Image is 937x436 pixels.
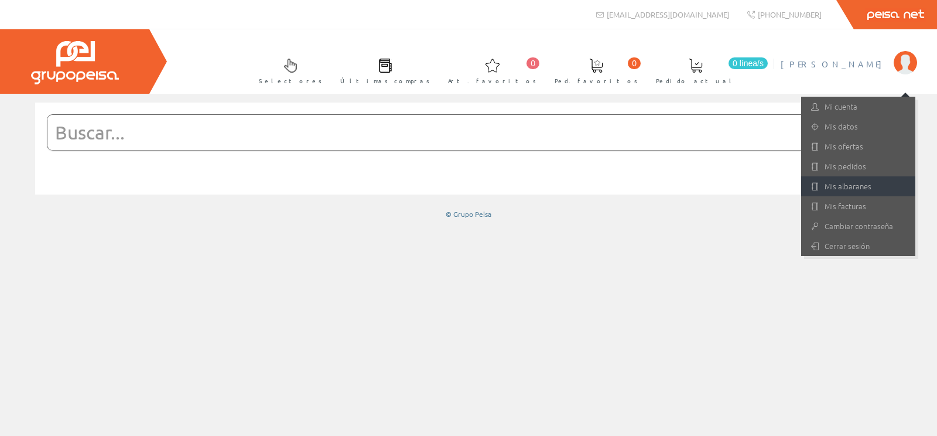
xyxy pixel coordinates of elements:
[448,75,536,87] span: Art. favoritos
[729,57,768,69] span: 0 línea/s
[607,9,729,19] span: [EMAIL_ADDRESS][DOMAIN_NAME]
[526,57,539,69] span: 0
[656,75,736,87] span: Pedido actual
[801,156,915,176] a: Mis pedidos
[801,176,915,196] a: Mis albaranes
[247,49,328,91] a: Selectores
[801,236,915,256] a: Cerrar sesión
[801,196,915,216] a: Mis facturas
[628,57,641,69] span: 0
[340,75,430,87] span: Últimas compras
[801,137,915,156] a: Mis ofertas
[31,41,119,84] img: Grupo Peisa
[801,216,915,236] a: Cambiar contraseña
[781,58,888,70] span: [PERSON_NAME]
[781,49,917,60] a: [PERSON_NAME]
[801,117,915,137] a: Mis datos
[555,75,638,87] span: Ped. favoritos
[801,97,915,117] a: Mi cuenta
[758,9,822,19] span: [PHONE_NUMBER]
[259,75,322,87] span: Selectores
[35,209,902,219] div: © Grupo Peisa
[329,49,436,91] a: Últimas compras
[47,115,861,150] input: Buscar...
